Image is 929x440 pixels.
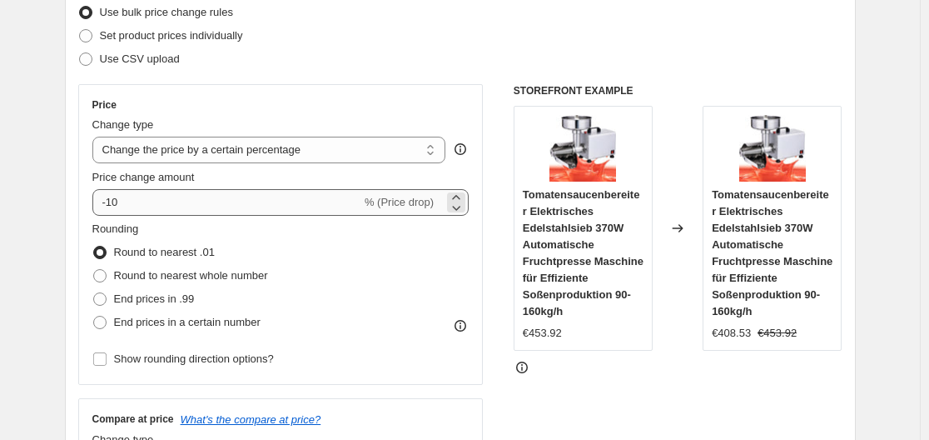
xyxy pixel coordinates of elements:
[181,413,321,426] button: What's the compare at price?
[114,292,195,305] span: End prices in .99
[114,246,215,258] span: Round to nearest .01
[92,222,139,235] span: Rounding
[712,188,832,317] span: Tomatensaucenbereiter Elektrisches Edelstahlsieb 370W Automatische Fruchtpresse Maschine für Effi...
[514,84,842,97] h6: STOREFRONT EXAMPLE
[100,6,233,18] span: Use bulk price change rules
[92,412,174,426] h3: Compare at price
[523,325,562,342] div: €453.92
[92,189,361,216] input: -15
[712,325,751,342] div: €408.53
[365,196,434,208] span: % (Price drop)
[739,115,806,182] img: 61yQEINaZjL_80x.jpg
[114,352,274,365] span: Show rounding direction options?
[114,269,268,282] span: Round to nearest whole number
[100,29,243,42] span: Set product prices individually
[758,325,797,342] strike: €453.92
[92,171,195,183] span: Price change amount
[523,188,643,317] span: Tomatensaucenbereiter Elektrisches Edelstahlsieb 370W Automatische Fruchtpresse Maschine für Effi...
[92,98,117,112] h3: Price
[92,118,154,131] span: Change type
[114,316,261,328] span: End prices in a certain number
[452,141,469,157] div: help
[549,115,616,182] img: 61yQEINaZjL_80x.jpg
[100,52,180,65] span: Use CSV upload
